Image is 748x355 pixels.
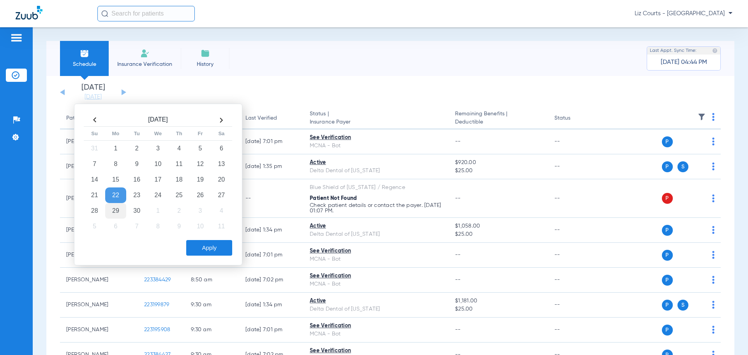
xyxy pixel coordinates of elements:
span: P [662,193,673,204]
td: [DATE] 7:01 PM [239,243,303,268]
td: -- [548,243,601,268]
div: Blue Shield of [US_STATE] / Regence [310,184,443,192]
span: $920.00 [455,159,542,167]
img: Zuub Logo [16,6,42,19]
div: Last Verified [245,114,297,122]
div: MCNA - Bot [310,255,443,263]
p: Check patient details or contact the payer. [DATE] 01:07 PM. [310,203,443,214]
input: Search for patients [97,6,195,21]
span: $1,058.00 [455,222,542,230]
img: Search Icon [101,10,108,17]
img: History [201,49,210,58]
img: x.svg [695,251,702,259]
td: -- [548,129,601,154]
td: -- [548,318,601,343]
td: [PERSON_NAME] [60,293,138,318]
th: Status | [303,108,449,129]
div: See Verification [310,347,443,355]
span: -- [455,139,461,144]
span: Last Appt. Sync Time: [650,47,697,55]
td: [DATE] 1:35 PM [239,154,303,179]
span: -- [455,196,461,201]
span: S [677,300,688,311]
img: group-dot-blue.svg [712,113,714,121]
img: last sync help info [712,48,718,53]
div: See Verification [310,134,443,142]
span: $25.00 [455,230,542,238]
div: Delta Dental of [US_STATE] [310,167,443,175]
td: -- [548,218,601,243]
img: group-dot-blue.svg [712,138,714,145]
td: [PERSON_NAME] [60,318,138,343]
div: Active [310,222,443,230]
div: Patient Name [66,114,101,122]
span: -- [455,277,461,283]
img: filter.svg [698,113,706,121]
span: 223384429 [144,277,171,283]
div: Last Verified [245,114,277,122]
span: Liz Courts - [GEOGRAPHIC_DATA] [635,10,732,18]
td: [DATE] 7:01 PM [239,318,303,343]
img: hamburger-icon [10,33,23,42]
img: x.svg [695,326,702,334]
td: [DATE] 1:34 PM [239,293,303,318]
td: -- [548,154,601,179]
div: MCNA - Bot [310,330,443,338]
span: $1,181.00 [455,297,542,305]
td: -- [548,179,601,218]
div: See Verification [310,322,443,330]
span: P [662,300,673,311]
div: Delta Dental of [US_STATE] [310,305,443,313]
iframe: Chat Widget [709,318,748,355]
td: -- [239,179,303,218]
img: group-dot-blue.svg [712,194,714,202]
li: [DATE] [70,84,116,101]
td: 8:50 AM [185,268,239,293]
img: x.svg [695,301,702,309]
a: [DATE] [70,93,116,101]
img: x.svg [695,226,702,234]
span: 223199879 [144,302,169,307]
img: group-dot-blue.svg [712,251,714,259]
img: x.svg [695,162,702,170]
td: 9:30 AM [185,318,239,343]
span: S [677,161,688,172]
span: Insurance Verification [115,60,175,68]
div: MCNA - Bot [310,280,443,288]
span: -- [455,252,461,258]
img: x.svg [695,276,702,284]
span: $25.00 [455,167,542,175]
span: 223195908 [144,327,170,332]
th: Remaining Benefits | [449,108,548,129]
span: P [662,250,673,261]
span: History [187,60,224,68]
div: See Verification [310,247,443,255]
span: Schedule [66,60,103,68]
span: P [662,136,673,147]
div: Patient Name [66,114,132,122]
span: [DATE] 04:44 PM [661,58,707,66]
td: [DATE] 7:01 PM [239,129,303,154]
div: Active [310,297,443,305]
th: Status [548,108,601,129]
img: group-dot-blue.svg [712,162,714,170]
th: [DATE] [105,114,211,127]
span: Patient Not Found [310,196,357,201]
span: -- [455,327,461,332]
img: x.svg [695,138,702,145]
td: [PERSON_NAME] [60,268,138,293]
div: MCNA - Bot [310,142,443,150]
img: group-dot-blue.svg [712,276,714,284]
img: Manual Insurance Verification [140,49,150,58]
td: [DATE] 1:34 PM [239,218,303,243]
div: Active [310,159,443,167]
img: group-dot-blue.svg [712,301,714,309]
div: Delta Dental of [US_STATE] [310,230,443,238]
span: P [662,275,673,286]
div: See Verification [310,272,443,280]
img: group-dot-blue.svg [712,226,714,234]
span: Insurance Payer [310,118,443,126]
td: [DATE] 7:02 PM [239,268,303,293]
img: Schedule [80,49,89,58]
